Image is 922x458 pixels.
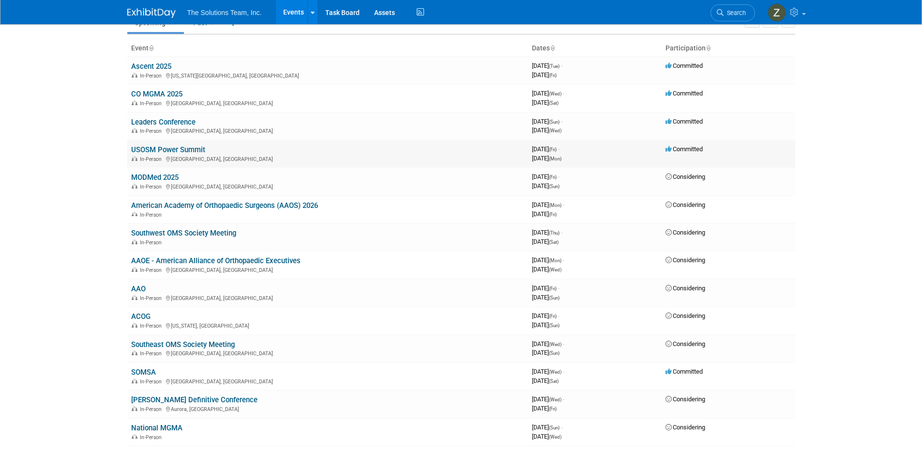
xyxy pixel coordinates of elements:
[563,395,564,403] span: -
[132,350,137,355] img: In-Person Event
[549,63,559,69] span: (Tue)
[532,173,559,180] span: [DATE]
[532,238,559,245] span: [DATE]
[532,395,564,403] span: [DATE]
[132,239,137,244] img: In-Person Event
[549,406,557,411] span: (Fri)
[131,340,235,349] a: Southeast OMS Society Meeting
[549,100,559,106] span: (Sat)
[549,73,557,78] span: (Fri)
[140,323,165,329] span: In-Person
[665,368,703,375] span: Committed
[549,369,561,375] span: (Wed)
[549,128,561,133] span: (Wed)
[549,239,559,245] span: (Sat)
[132,100,137,105] img: In-Person Event
[561,424,562,431] span: -
[140,379,165,385] span: In-Person
[131,229,236,237] a: Southwest OMS Society Meeting
[132,406,137,411] img: In-Person Event
[131,284,146,293] a: AAO
[140,267,165,273] span: In-Person
[549,425,559,430] span: (Sun)
[131,71,524,79] div: [US_STATE][GEOGRAPHIC_DATA], [GEOGRAPHIC_DATA]
[131,395,257,404] a: [PERSON_NAME] Definitive Conference
[532,256,564,264] span: [DATE]
[132,184,137,189] img: In-Person Event
[532,99,559,106] span: [DATE]
[532,424,562,431] span: [DATE]
[140,156,165,162] span: In-Person
[127,40,528,57] th: Event
[549,379,559,384] span: (Sat)
[131,321,524,329] div: [US_STATE], [GEOGRAPHIC_DATA]
[131,256,301,265] a: AAOE - American Alliance of Orthopaedic Executives
[140,406,165,412] span: In-Person
[532,182,559,190] span: [DATE]
[131,90,182,98] a: CO MGMA 2025
[563,368,564,375] span: -
[665,395,705,403] span: Considering
[549,397,561,402] span: (Wed)
[561,62,562,69] span: -
[140,350,165,357] span: In-Person
[550,44,555,52] a: Sort by Start Date
[532,210,557,218] span: [DATE]
[132,295,137,300] img: In-Person Event
[187,9,262,16] span: The Solutions Team, Inc.
[549,295,559,300] span: (Sun)
[549,156,561,161] span: (Mon)
[532,368,564,375] span: [DATE]
[563,256,564,264] span: -
[131,155,524,162] div: [GEOGRAPHIC_DATA], [GEOGRAPHIC_DATA]
[131,126,524,134] div: [GEOGRAPHIC_DATA], [GEOGRAPHIC_DATA]
[549,314,557,319] span: (Fri)
[140,184,165,190] span: In-Person
[665,173,705,180] span: Considering
[532,229,562,236] span: [DATE]
[140,434,165,441] span: In-Person
[131,62,171,71] a: Ascent 2025
[549,119,559,125] span: (Sun)
[532,349,559,356] span: [DATE]
[563,90,564,97] span: -
[665,340,705,347] span: Considering
[549,212,557,217] span: (Fri)
[563,340,564,347] span: -
[132,212,137,217] img: In-Person Event
[140,73,165,79] span: In-Person
[549,258,561,263] span: (Mon)
[532,145,559,153] span: [DATE]
[532,340,564,347] span: [DATE]
[131,349,524,357] div: [GEOGRAPHIC_DATA], [GEOGRAPHIC_DATA]
[131,424,182,432] a: National MGMA
[665,90,703,97] span: Committed
[724,9,746,16] span: Search
[532,62,562,69] span: [DATE]
[131,405,524,412] div: Aurora, [GEOGRAPHIC_DATA]
[558,145,559,153] span: -
[131,377,524,385] div: [GEOGRAPHIC_DATA], [GEOGRAPHIC_DATA]
[532,126,561,134] span: [DATE]
[532,312,559,319] span: [DATE]
[558,173,559,180] span: -
[665,424,705,431] span: Considering
[131,118,196,126] a: Leaders Conference
[532,118,562,125] span: [DATE]
[549,91,561,96] span: (Wed)
[131,294,524,301] div: [GEOGRAPHIC_DATA], [GEOGRAPHIC_DATA]
[549,230,559,236] span: (Thu)
[132,323,137,328] img: In-Person Event
[561,118,562,125] span: -
[132,73,137,78] img: In-Person Event
[549,203,561,208] span: (Mon)
[768,3,786,22] img: Zavior Thmpson
[549,184,559,189] span: (Sun)
[132,128,137,133] img: In-Person Event
[149,44,153,52] a: Sort by Event Name
[140,128,165,134] span: In-Person
[140,100,165,107] span: In-Person
[131,173,179,182] a: MODMed 2025
[558,284,559,292] span: -
[131,368,156,377] a: SOMSA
